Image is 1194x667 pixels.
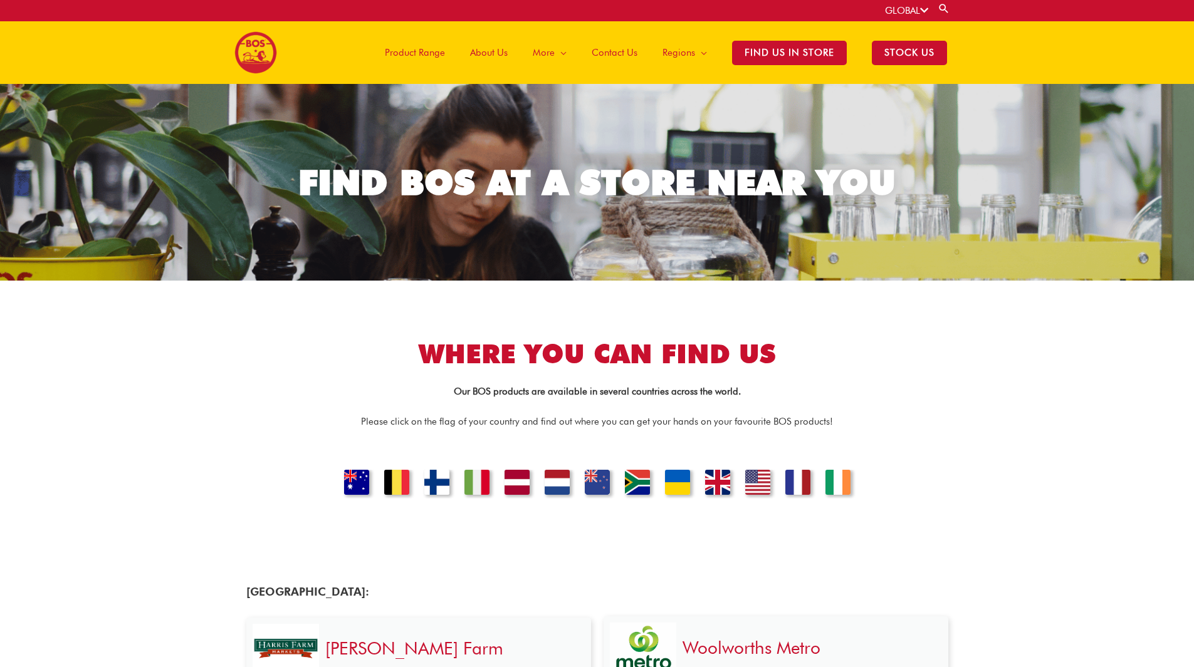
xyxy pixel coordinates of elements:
[234,31,277,74] img: BOS logo finals-200px
[738,470,778,499] a: UNITED STATES
[533,34,555,71] span: More
[246,585,591,599] h4: [GEOGRAPHIC_DATA]:
[246,337,948,371] h2: Where you can find us
[579,21,650,84] a: Contact Us
[938,3,950,14] a: Search button
[577,470,617,499] a: NEW ZEALAND
[417,470,457,499] a: FINLAND
[818,470,858,499] a: IRELAND
[385,34,445,71] span: Product Range
[470,34,508,71] span: About Us
[458,21,520,84] a: About Us
[732,41,847,65] span: Find Us in Store
[372,21,458,84] a: Product Range
[650,21,720,84] a: Regions
[454,386,741,397] strong: Our BOS products are available in several countries across the world.
[698,470,738,499] a: UNITED KINGDOM
[720,21,859,84] a: Find Us in Store
[872,41,947,65] span: STOCK US
[683,637,820,658] a: Woolworths Metro
[457,470,497,499] a: ITALY
[377,470,417,499] a: Belgium
[778,470,818,499] a: FRANCE
[657,470,698,499] a: UKRAINE
[662,34,695,71] span: Regions
[246,414,948,430] p: Please click on the flag of your country and find out where you can get your hands on your favour...
[617,470,657,499] a: SOUTH AFRICA
[592,34,637,71] span: Contact Us
[363,21,960,84] nav: Site Navigation
[497,470,537,499] a: LATIVIA
[520,21,579,84] a: More
[859,21,960,84] a: STOCK US
[325,638,503,659] a: [PERSON_NAME] Farm
[337,470,377,499] a: Australia
[885,5,928,16] a: GLOBAL
[537,470,577,499] a: NETHERLANDS
[298,165,896,200] div: FIND BOS AT A STORE NEAR YOU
